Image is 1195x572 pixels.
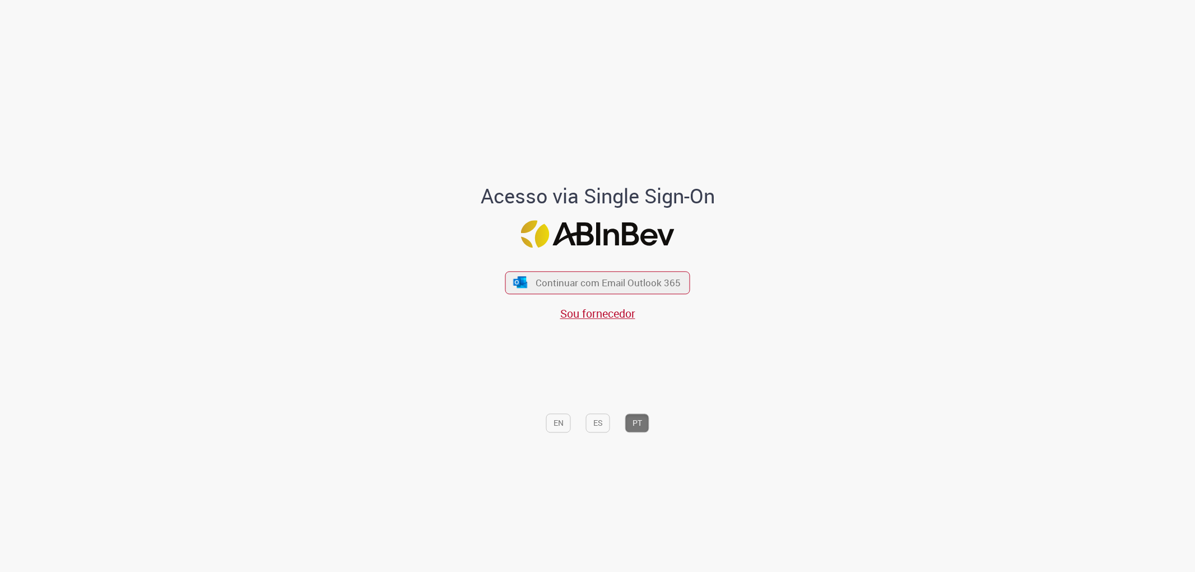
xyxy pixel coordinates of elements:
button: PT [625,413,649,433]
img: ícone Azure/Microsoft 360 [512,276,528,288]
a: Sou fornecedor [560,306,635,321]
button: ícone Azure/Microsoft 360 Continuar com Email Outlook 365 [505,271,690,294]
h1: Acesso via Single Sign-On [442,185,753,207]
img: Logo ABInBev [521,221,675,248]
button: EN [546,413,571,433]
button: ES [586,413,610,433]
span: Continuar com Email Outlook 365 [536,276,681,289]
